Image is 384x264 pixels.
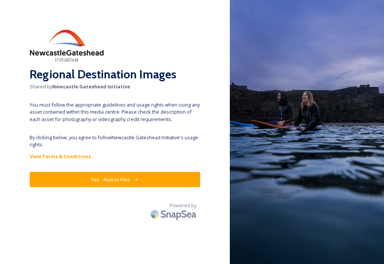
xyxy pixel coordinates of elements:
[30,83,200,90] span: Shared by
[148,205,200,223] img: SnapSea Logo
[30,152,200,161] a: View Terms & Conditions
[52,83,130,90] strong: Newcastle Gateshead Initiative
[30,153,91,160] strong: View Terms & Conditions
[30,101,200,123] span: You must follow the appropriate guidelines and usage rights when using any asset contained within...
[30,172,200,187] button: Yes - Access Files
[30,134,200,148] span: By clicking below, you agree to follow Newcastle Gateshead Initiative 's usage rights.
[170,202,196,209] span: Powered by
[30,30,104,62] img: download%20(2).png
[30,65,200,83] h2: Regional Destination Images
